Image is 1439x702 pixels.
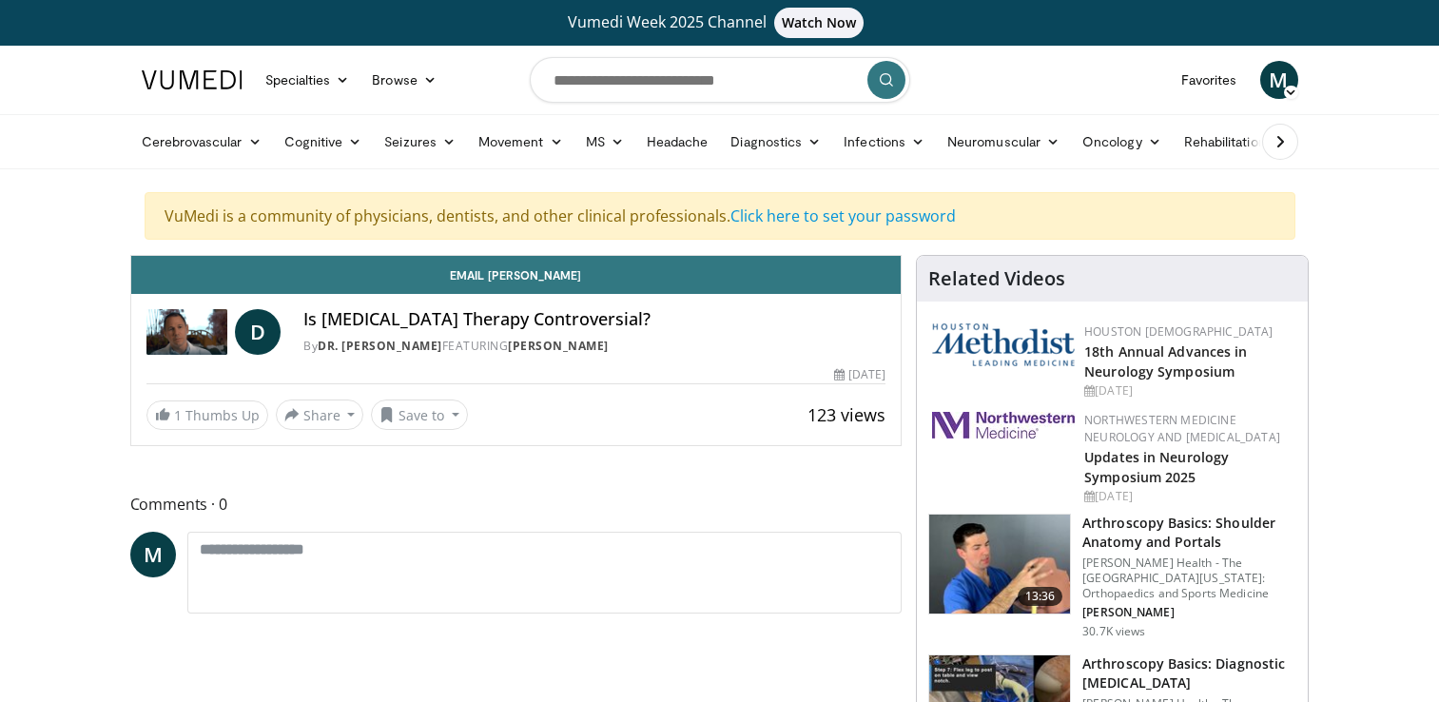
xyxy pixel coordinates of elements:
[130,123,273,161] a: Cerebrovascular
[373,123,467,161] a: Seizures
[1260,61,1298,99] a: M
[174,406,182,424] span: 1
[131,256,902,294] a: Email [PERSON_NAME]
[276,400,364,430] button: Share
[1018,587,1063,606] span: 13:36
[142,70,243,89] img: VuMedi Logo
[774,8,865,38] span: Watch Now
[574,123,635,161] a: MS
[936,123,1071,161] a: Neuromuscular
[146,400,268,430] a: 1 Thumbs Up
[832,123,936,161] a: Infections
[145,192,1295,240] div: VuMedi is a community of physicians, dentists, and other clinical professionals.
[635,123,720,161] a: Headache
[467,123,574,161] a: Movement
[303,338,885,355] div: By FEATURING
[1084,382,1293,400] div: [DATE]
[130,492,903,517] span: Comments 0
[928,514,1296,639] a: 13:36 Arthroscopy Basics: Shoulder Anatomy and Portals [PERSON_NAME] Health - The [GEOGRAPHIC_DAT...
[1082,556,1296,601] p: [PERSON_NAME] Health - The [GEOGRAPHIC_DATA][US_STATE]: Orthopaedics and Sports Medicine
[530,57,910,103] input: Search topics, interventions
[932,412,1075,439] img: 2a462fb6-9365-492a-ac79-3166a6f924d8.png.150x105_q85_autocrop_double_scale_upscale_version-0.2.jpg
[1082,514,1296,552] h3: Arthroscopy Basics: Shoulder Anatomy and Portals
[928,267,1065,290] h4: Related Videos
[834,366,885,383] div: [DATE]
[807,403,885,426] span: 123 views
[145,8,1295,38] a: Vumedi Week 2025 ChannelWatch Now
[719,123,832,161] a: Diagnostics
[1173,123,1277,161] a: Rehabilitation
[318,338,442,354] a: Dr. [PERSON_NAME]
[1082,624,1145,639] p: 30.7K views
[1071,123,1173,161] a: Oncology
[1084,412,1280,445] a: Northwestern Medicine Neurology and [MEDICAL_DATA]
[130,532,176,577] a: M
[303,309,885,330] h4: Is [MEDICAL_DATA] Therapy Controversial?
[360,61,448,99] a: Browse
[1082,605,1296,620] p: [PERSON_NAME]
[730,205,956,226] a: Click here to set your password
[273,123,374,161] a: Cognitive
[254,61,361,99] a: Specialties
[1170,61,1249,99] a: Favorites
[1084,342,1247,380] a: 18th Annual Advances in Neurology Symposium
[1084,323,1273,340] a: Houston [DEMOGRAPHIC_DATA]
[508,338,609,354] a: [PERSON_NAME]
[932,323,1075,366] img: 5e4488cc-e109-4a4e-9fd9-73bb9237ee91.png.150x105_q85_autocrop_double_scale_upscale_version-0.2.png
[146,309,228,355] img: Dr. David Rosenblum
[1084,488,1293,505] div: [DATE]
[235,309,281,355] a: D
[1082,654,1296,692] h3: Arthroscopy Basics: Diagnostic [MEDICAL_DATA]
[929,515,1070,614] img: 9534a039-0eaa-4167-96cf-d5be049a70d8.150x105_q85_crop-smart_upscale.jpg
[1084,448,1229,486] a: Updates in Neurology Symposium 2025
[371,400,468,430] button: Save to
[568,11,872,32] span: Vumedi Week 2025 Channel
